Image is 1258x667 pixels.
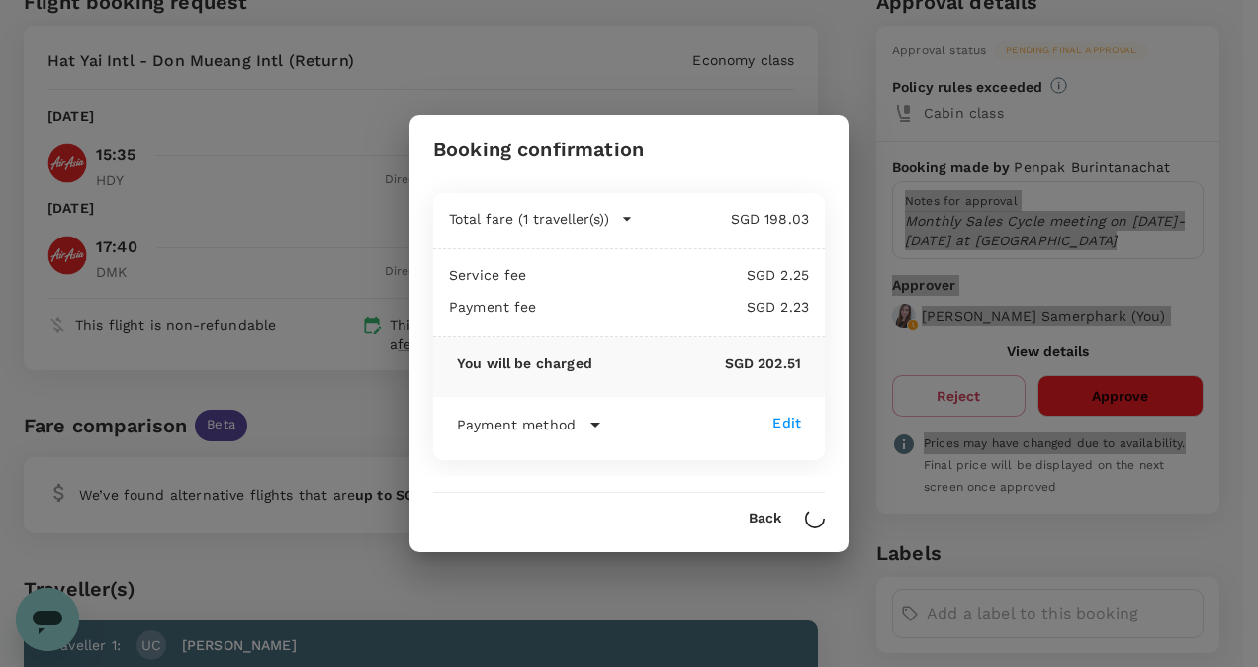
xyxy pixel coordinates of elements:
[633,209,809,229] p: SGD 198.03
[537,297,809,317] p: SGD 2.23
[449,209,609,229] p: Total fare (1 traveller(s))
[449,209,633,229] button: Total fare (1 traveller(s))
[592,353,801,373] p: SGD 202.51
[449,265,527,285] p: Service fee
[457,353,592,373] p: You will be charged
[449,297,537,317] p: Payment fee
[749,511,781,526] button: Back
[457,415,576,434] p: Payment method
[772,413,801,432] div: Edit
[527,265,809,285] p: SGD 2.25
[433,139,644,161] h3: Booking confirmation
